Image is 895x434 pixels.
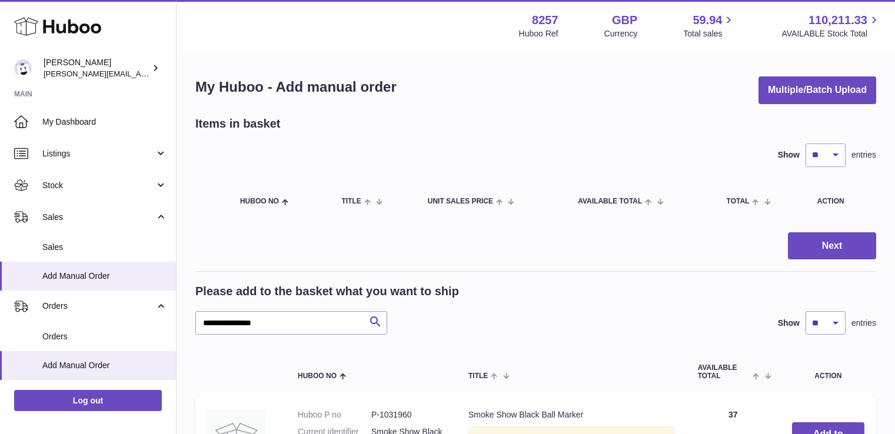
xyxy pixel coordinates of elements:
button: Next [788,232,876,260]
span: AVAILABLE Total [698,364,750,379]
h2: Items in basket [195,116,281,132]
span: Title [341,198,361,205]
strong: 8257 [532,12,558,28]
div: Huboo Ref [519,28,558,39]
dt: Huboo P no [298,409,371,420]
a: 110,211.33 AVAILABLE Stock Total [781,12,881,39]
span: Sales [42,242,167,253]
label: Show [778,149,800,161]
a: Log out [14,390,162,411]
span: entries [851,318,876,329]
span: Title [468,372,488,380]
a: 59.94 Total sales [683,12,736,39]
span: 110,211.33 [809,12,867,28]
span: Total sales [683,28,736,39]
span: Add Manual Order [42,271,167,282]
strong: GBP [612,12,637,28]
span: Listings [42,148,155,159]
span: [PERSON_NAME][EMAIL_ADDRESS][DOMAIN_NAME] [44,69,236,78]
span: Orders [42,301,155,312]
label: Show [778,318,800,329]
span: Sales [42,212,155,223]
span: entries [851,149,876,161]
span: My Dashboard [42,116,167,128]
img: Mohsin@planlabsolutions.com [14,59,32,77]
span: 59.94 [693,12,722,28]
h1: My Huboo - Add manual order [195,78,397,96]
div: [PERSON_NAME] [44,57,149,79]
span: Unit Sales Price [428,198,493,205]
span: AVAILABLE Stock Total [781,28,881,39]
span: Huboo no [240,198,279,205]
span: Orders [42,331,167,342]
button: Multiple/Batch Upload [758,76,876,104]
span: Huboo no [298,372,337,380]
th: Action [780,352,876,391]
span: AVAILABLE Total [578,198,642,205]
h2: Please add to the basket what you want to ship [195,283,459,299]
span: Add Manual Order [42,360,167,371]
div: Action [817,198,864,205]
dd: P-1031960 [371,409,445,420]
span: Stock [42,180,155,191]
span: Total [727,198,750,205]
div: Currency [604,28,638,39]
